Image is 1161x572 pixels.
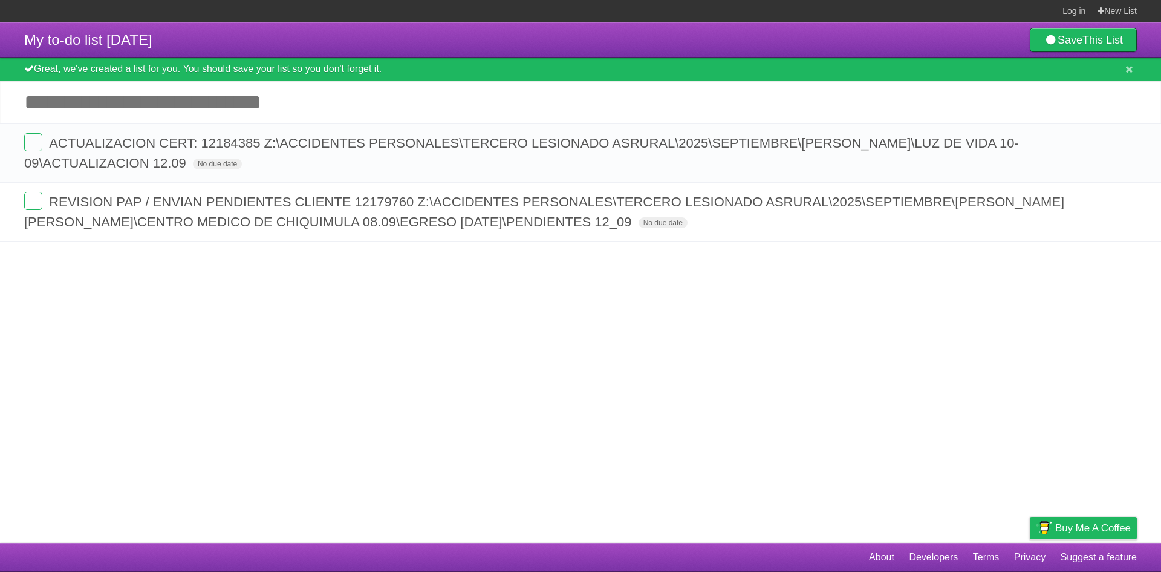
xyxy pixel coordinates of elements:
a: SaveThis List [1030,28,1137,52]
span: REVISION PAP / ENVIAN PENDIENTES CLIENTE 12179760 Z:\ACCIDENTES PERSONALES\TERCERO LESIONADO ASRU... [24,194,1064,229]
a: Suggest a feature [1061,546,1137,569]
span: No due date [639,217,688,228]
a: About [869,546,894,569]
span: No due date [193,159,242,169]
a: Privacy [1014,546,1046,569]
a: Terms [973,546,1000,569]
label: Done [24,192,42,210]
a: Developers [909,546,958,569]
a: Buy me a coffee [1030,517,1137,539]
span: My to-do list [DATE] [24,31,152,48]
b: This List [1082,34,1123,46]
span: ACTUALIZACION CERT: 12184385 Z:\ACCIDENTES PERSONALES\TERCERO LESIONADO ASRURAL\2025\SEPTIEMBRE\[... [24,136,1019,171]
span: Buy me a coffee [1055,518,1131,539]
img: Buy me a coffee [1036,518,1052,538]
label: Done [24,133,42,151]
